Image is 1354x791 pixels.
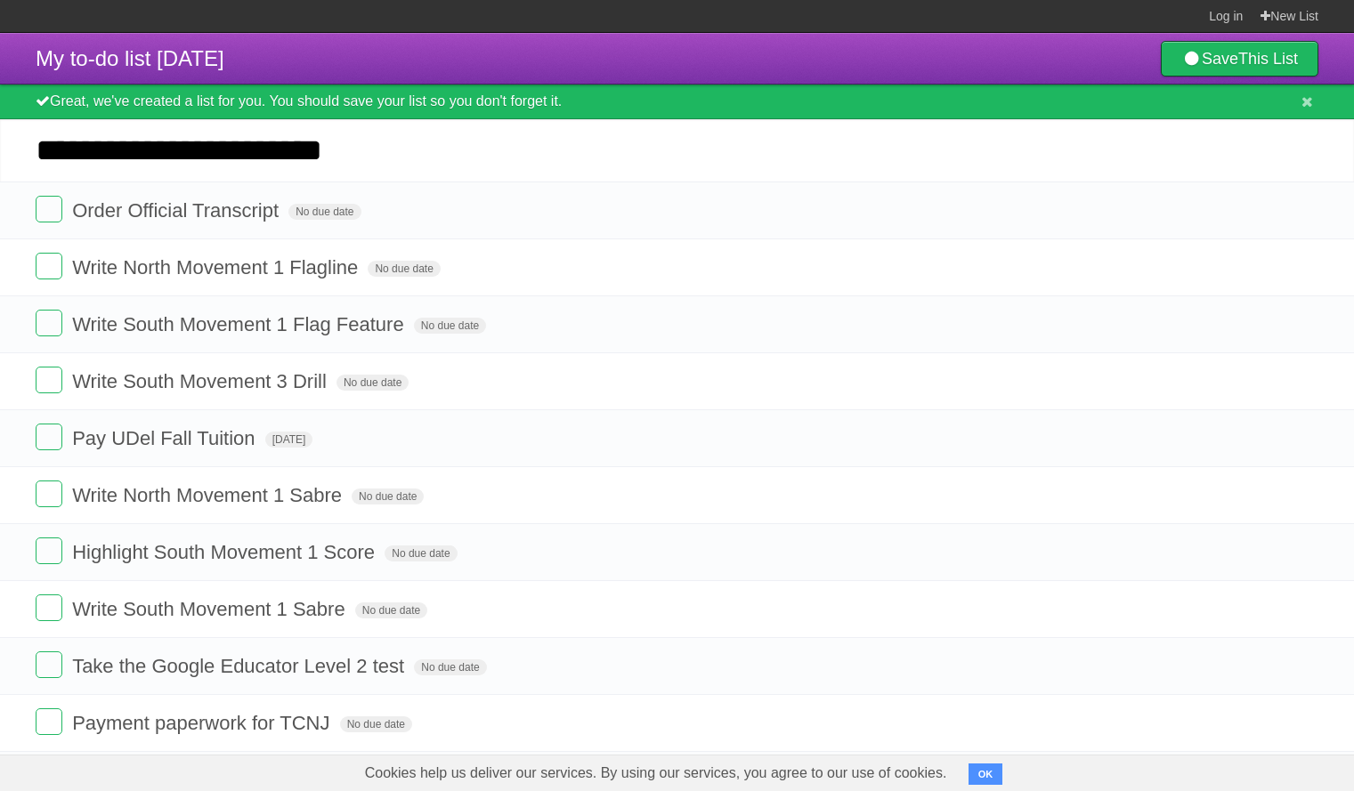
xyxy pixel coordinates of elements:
label: Done [36,651,62,678]
label: Done [36,537,62,564]
label: Done [36,310,62,336]
span: Write North Movement 1 Sabre [72,484,346,506]
button: OK [969,763,1003,785]
span: No due date [340,716,412,732]
label: Done [36,708,62,735]
span: My to-do list [DATE] [36,46,224,70]
b: This List [1238,50,1298,68]
span: Highlight South Movement 1 Score [72,541,379,563]
label: Done [36,253,62,279]
span: No due date [414,659,486,675]
span: Write South Movement 1 Sabre [72,598,350,620]
span: Take the Google Educator Level 2 test [72,655,409,677]
span: Order Official Transcript [72,199,283,222]
label: Done [36,196,62,222]
span: Payment paperwork for TCNJ [72,712,334,734]
span: No due date [385,545,457,561]
span: [DATE] [265,432,313,448]
span: Pay UDel Fall Tuition [72,427,259,449]
span: No due date [414,318,486,334]
span: No due date [352,488,424,504]
span: No due date [336,375,409,391]
label: Done [36,424,62,450]
label: Done [36,594,62,621]
span: Write South Movement 1 Flag Feature [72,313,409,335]
span: No due date [355,602,427,618]
span: No due date [368,261,440,277]
span: Cookies help us deliver our services. By using our services, you agree to our use of cookies. [347,755,965,791]
span: Write North Movement 1 Flagline [72,256,362,278]
label: Done [36,480,62,507]
label: Done [36,367,62,393]
a: SaveThis List [1161,41,1318,77]
span: Write South Movement 3 Drill [72,370,331,392]
span: No due date [288,204,361,220]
